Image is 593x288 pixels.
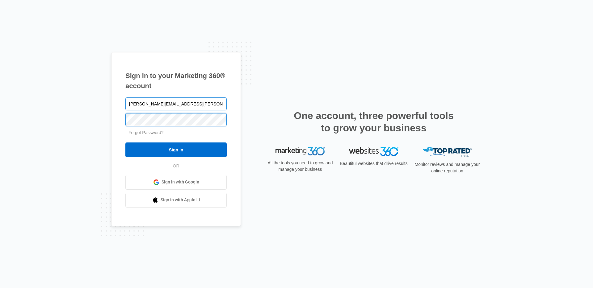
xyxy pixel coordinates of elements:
h1: Sign in to your Marketing 360® account [125,71,227,91]
a: Forgot Password? [128,130,164,135]
span: Sign in with Google [162,179,199,185]
p: Beautiful websites that drive results [339,160,408,167]
p: Monitor reviews and manage your online reputation [413,161,482,174]
span: Sign in with Apple Id [161,197,200,203]
img: Websites 360 [349,147,398,156]
img: Top Rated Local [423,147,472,157]
img: Marketing 360 [275,147,325,156]
h2: One account, three powerful tools to grow your business [292,109,456,134]
input: Email [125,97,227,110]
a: Sign in with Google [125,175,227,190]
a: Sign in with Apple Id [125,193,227,208]
input: Sign In [125,142,227,157]
span: OR [169,163,184,169]
p: All the tools you need to grow and manage your business [266,160,335,173]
